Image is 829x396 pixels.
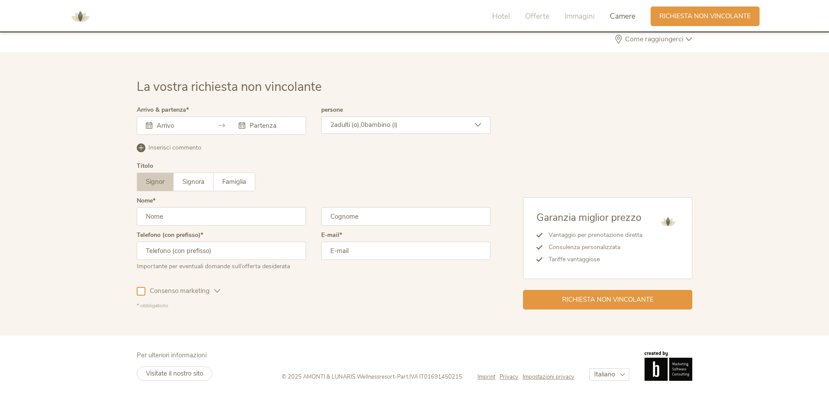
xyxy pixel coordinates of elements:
input: Partenza [247,121,297,130]
a: Visitate il nostro sito [137,366,212,381]
input: Arrivo [155,121,204,130]
img: AMONTI & LUNARIS Wellnessresort [67,3,93,30]
span: Signor [146,177,164,186]
span: 0 [361,120,365,129]
span: Visitate il nostro sito [146,369,203,378]
span: © 2025 AMONTI & LUNARIS Wellnessresort [282,373,395,381]
a: AMONTI & LUNARIS Wellnessresort [67,13,93,19]
span: 2 [330,120,334,129]
div: * obbligatorio [137,302,490,309]
li: Consulenza personalizzata [543,241,642,253]
div: Titolo [137,163,153,169]
span: Immagini [565,11,595,21]
span: Consenso marketing [145,286,214,296]
span: - [395,373,397,381]
img: AMONTI & LUNARIS Wellnessresort [657,211,679,233]
span: Part.IVA IT01691450215 [397,373,462,381]
span: Garanzia miglior prezzo [536,211,641,224]
span: Famiglia [222,177,246,186]
div: Importante per eventuali domande sull’offerta desiderata [137,260,306,271]
span: Imprint [477,373,495,381]
span: Camere [610,11,635,21]
label: E-mail [321,232,342,238]
a: Imprint [477,373,500,381]
input: Cognome [321,207,490,226]
span: La vostra richiesta non vincolante [137,78,322,95]
label: Nome [137,198,155,204]
input: Telefono (con prefisso) [137,242,306,260]
span: Per ulteriori informazioni [137,351,207,359]
span: Offerte [525,11,549,21]
a: Impostazioni privacy [523,373,574,381]
li: Tariffe vantaggiose [543,253,642,266]
input: Nome [137,207,306,226]
label: persone [321,107,343,113]
input: E-mail [321,242,490,260]
li: Vantaggio per prenotazione diretta [543,229,642,241]
span: Come raggiungerci [623,36,686,43]
img: Brandnamic GmbH | Leading Hospitality Solutions [645,351,692,381]
label: Telefono (con prefisso) [137,232,203,238]
span: Inserisci commento [148,143,201,152]
label: Arrivo & partenza [137,107,189,113]
span: Richiesta non vincolante [659,12,751,21]
span: adulti (o), [334,120,361,129]
span: Richiesta non vincolante [562,295,654,304]
a: Privacy [500,373,523,381]
span: Signora [182,177,204,186]
span: Hotel [492,11,510,21]
span: bambino (i) [365,120,398,129]
span: Privacy [500,373,518,381]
